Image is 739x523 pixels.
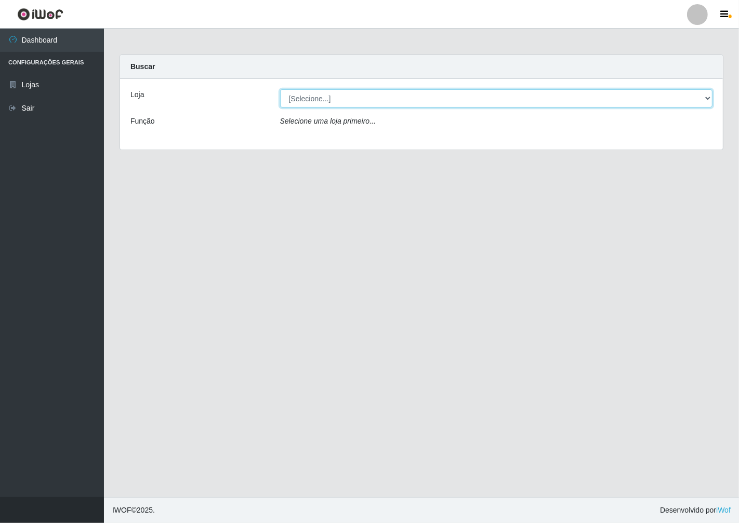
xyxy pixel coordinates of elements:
i: Selecione uma loja primeiro... [280,117,376,125]
span: IWOF [112,506,131,514]
a: iWof [716,506,731,514]
strong: Buscar [130,62,155,71]
label: Função [130,116,155,127]
img: CoreUI Logo [17,8,63,21]
label: Loja [130,89,144,100]
span: © 2025 . [112,505,155,516]
span: Desenvolvido por [660,505,731,516]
